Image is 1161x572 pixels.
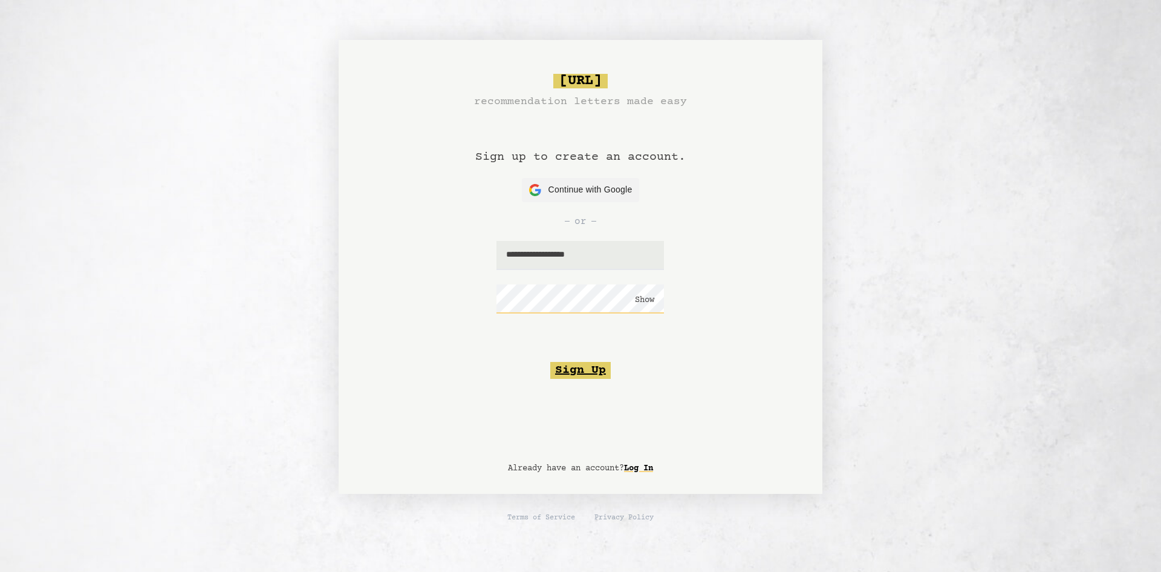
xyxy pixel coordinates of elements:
[522,178,640,202] button: Continue with Google
[507,513,575,523] a: Terms of Service
[574,214,587,229] span: or
[475,110,686,178] h1: Sign up to create an account.
[635,294,654,306] button: Show
[508,462,653,475] p: Already have an account?
[553,74,608,88] span: [URL]
[474,93,687,110] h3: recommendation letters made easy
[624,459,653,478] a: Log In
[594,513,654,523] a: Privacy Policy
[550,362,611,379] button: Sign Up
[548,183,633,196] span: Continue with Google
